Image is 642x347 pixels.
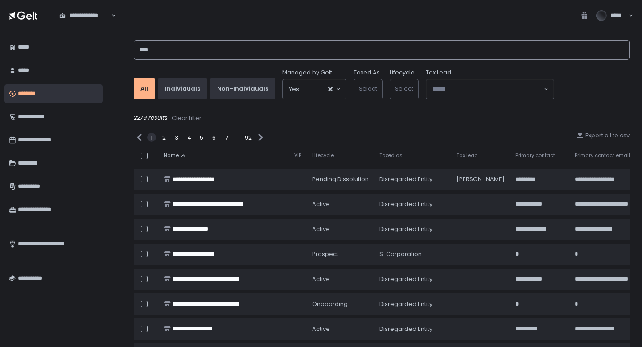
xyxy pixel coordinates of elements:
[171,114,202,123] button: Clear filter
[312,200,330,208] span: active
[53,6,116,25] div: Search for option
[426,79,554,99] div: Search for option
[244,133,253,142] div: 92
[354,69,380,77] label: Taxed As
[164,152,179,159] span: Name
[140,85,148,93] div: All
[379,175,446,183] div: Disregarded Entity
[457,225,505,233] div: -
[457,175,505,183] div: [PERSON_NAME]
[379,152,403,159] span: Taxed as
[312,175,369,183] span: pending Dissolution
[515,152,555,159] span: Primary contact
[328,87,333,91] button: Clear Selected
[379,275,446,283] div: Disregarded Entity
[457,250,505,258] div: -
[457,152,478,159] span: Tax lead
[134,114,630,123] div: 2279 results
[457,275,505,283] div: -
[390,69,415,77] label: Lifecycle
[172,133,181,142] div: 3
[379,325,446,333] div: Disregarded Entity
[210,78,275,99] button: Non-Individuals
[185,133,193,142] div: 4
[158,78,207,99] button: Individuals
[359,84,377,93] span: Select
[457,325,505,333] div: -
[379,300,446,308] div: Disregarded Entity
[283,79,346,99] div: Search for option
[395,84,413,93] span: Select
[289,85,299,94] span: Yes
[210,133,218,142] div: 6
[379,225,446,233] div: Disregarded Entity
[299,85,327,94] input: Search for option
[312,275,330,283] span: active
[426,69,451,77] span: Tax Lead
[172,114,202,122] div: Clear filter
[432,85,543,94] input: Search for option
[217,85,268,93] div: Non-Individuals
[197,133,206,142] div: 5
[312,152,334,159] span: Lifecycle
[134,78,155,99] button: All
[312,225,330,233] span: active
[165,85,200,93] div: Individuals
[312,300,348,308] span: onboarding
[576,132,630,140] button: Export all to csv
[312,325,330,333] span: active
[147,133,156,142] div: 1
[282,69,332,77] span: Managed by Gelt
[110,11,111,20] input: Search for option
[457,300,505,308] div: -
[222,133,231,142] div: 7
[379,250,446,258] div: S-Corporation
[312,250,338,258] span: prospect
[379,200,446,208] div: Disregarded Entity
[575,152,630,159] span: Primary contact email
[294,152,301,159] span: VIP
[160,133,169,142] div: 2
[235,133,239,141] div: ...
[457,200,505,208] div: -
